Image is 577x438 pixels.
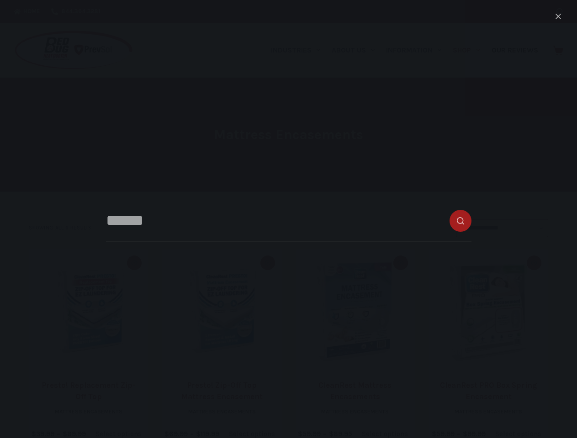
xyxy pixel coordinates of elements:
select: Shop order [456,219,548,237]
span: $ [298,430,302,438]
h1: Mattress Encasements [117,125,460,145]
p: Showing all 6 results [29,224,92,232]
bdi: 59.99 [432,430,455,438]
button: Quick view toggle [393,255,408,270]
a: Presto! Replacement Zip-Off Top [29,249,148,368]
a: Mattress Encasements [321,408,389,415]
button: Quick view toggle [127,255,142,270]
bdi: 119.99 [196,430,219,438]
a: Our Reviews [486,23,544,78]
button: Search [556,8,563,15]
bdi: 89.95 [329,430,352,438]
a: Information [381,23,447,78]
span: $ [463,430,467,438]
span: $ [164,430,169,438]
span: $ [32,430,36,438]
a: Presto! Zip-Off Top Mattress Encasement [162,249,282,368]
a: Industries [265,23,326,78]
bdi: 89.99 [63,430,86,438]
a: CleanRest Mattress Encasements [318,381,392,401]
span: $ [196,430,201,438]
a: Shop [447,23,486,78]
a: Presto! Zip-Off Top Mattress Encasement [181,381,263,401]
a: Mattress Encasements [455,408,522,415]
a: Mattress Encasements [55,408,122,415]
bdi: 59.99 [298,430,321,438]
bdi: 69.99 [164,430,188,438]
a: Presto! Replacement Zip-Off Top [42,381,136,401]
button: Quick view toggle [260,255,275,270]
a: About Us [326,23,380,78]
a: CleanRest PRO Box Spring Encasement [440,381,537,401]
a: Mattress Encasements [188,408,256,415]
bdi: 99.99 [463,430,486,438]
a: CleanRest Mattress Encasements [296,249,415,368]
span: $ [329,430,333,438]
a: CleanRest PRO Box Spring Encasement [429,249,548,368]
button: Quick view toggle [527,255,541,270]
span: $ [432,430,436,438]
img: Prevsol/Bed Bug Heat Doctor [14,30,133,71]
nav: Primary [265,23,544,78]
span: $ [63,430,67,438]
bdi: 39.99 [32,430,54,438]
button: Open LiveChat chat widget [7,4,35,31]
